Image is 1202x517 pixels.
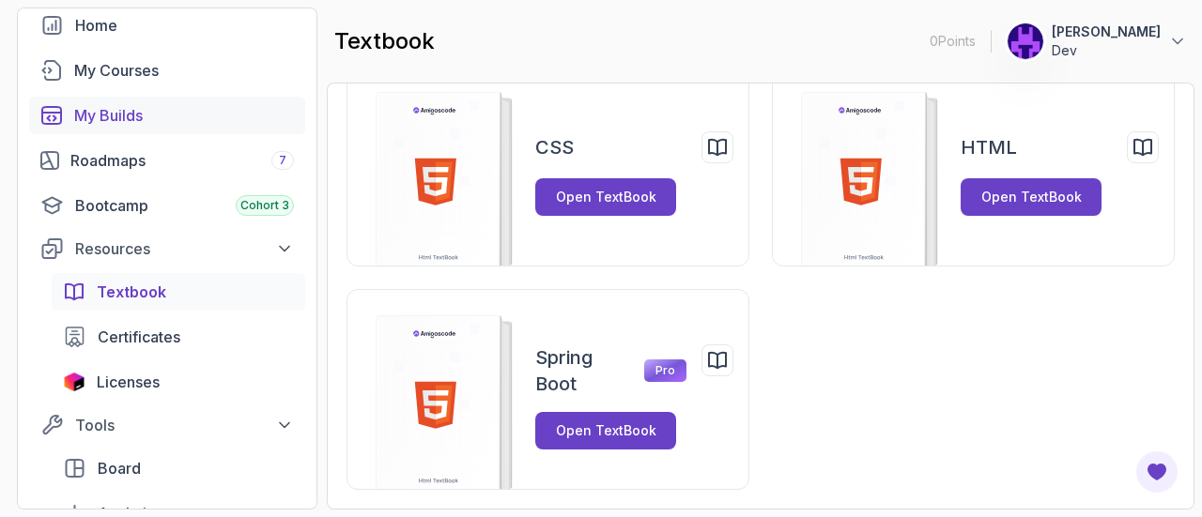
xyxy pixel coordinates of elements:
a: courses [29,52,305,89]
button: Open TextBook [535,178,676,216]
img: jetbrains icon [63,373,85,391]
div: Bootcamp [75,194,294,217]
span: Cohort 3 [240,198,289,213]
p: [PERSON_NAME] [1052,23,1161,41]
h2: HTML [961,134,1017,160]
div: Roadmaps [70,149,294,172]
a: licenses [52,363,305,401]
span: 7 [279,153,286,168]
div: Open TextBook [556,421,656,440]
span: Licenses [97,371,160,393]
a: bootcamp [29,187,305,224]
div: My Builds [74,104,294,127]
div: Resources [75,237,294,260]
p: Pro [644,359,686,382]
h2: textbook [334,26,435,56]
div: Home [75,14,294,37]
a: home [29,7,305,44]
span: Textbook [97,281,166,303]
a: certificates [52,318,305,356]
p: 0 Points [930,32,976,51]
a: board [52,449,305,487]
button: Open TextBook [535,412,676,449]
div: My Courses [74,59,294,82]
button: Tools [29,408,305,442]
button: Open Feedback Button [1134,449,1179,494]
h2: CSS [535,134,574,160]
span: Certificates [98,326,180,348]
div: Tools [75,414,294,436]
a: textbook [52,273,305,311]
p: Dev [1052,41,1161,60]
button: Resources [29,232,305,266]
button: user profile image[PERSON_NAME]Dev [1007,23,1187,60]
a: roadmaps [29,142,305,179]
h2: Spring Boot [535,344,633,397]
img: user profile image [1008,23,1043,59]
div: Open TextBook [981,188,1082,206]
div: Open TextBook [556,188,656,206]
span: Board [98,457,141,479]
button: Open TextBook [961,178,1102,216]
a: builds [29,97,305,134]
